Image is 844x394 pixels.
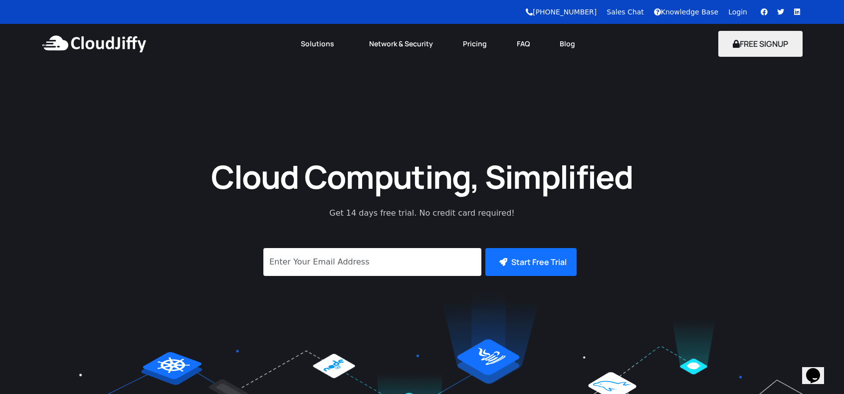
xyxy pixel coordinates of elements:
[502,33,545,55] a: FAQ
[607,8,643,16] a: Sales Chat
[448,33,502,55] a: Pricing
[526,8,597,16] a: [PHONE_NUMBER]
[198,156,646,197] h1: Cloud Computing, Simplified
[285,207,559,219] p: Get 14 days free trial. No credit card required!
[354,33,448,55] a: Network & Security
[485,248,577,276] button: Start Free Trial
[263,248,481,276] input: Enter Your Email Address
[545,33,590,55] a: Blog
[802,354,834,384] iframe: chat widget
[728,8,747,16] a: Login
[718,31,803,57] button: FREE SIGNUP
[718,38,803,49] a: FREE SIGNUP
[286,33,354,55] a: Solutions
[654,8,719,16] a: Knowledge Base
